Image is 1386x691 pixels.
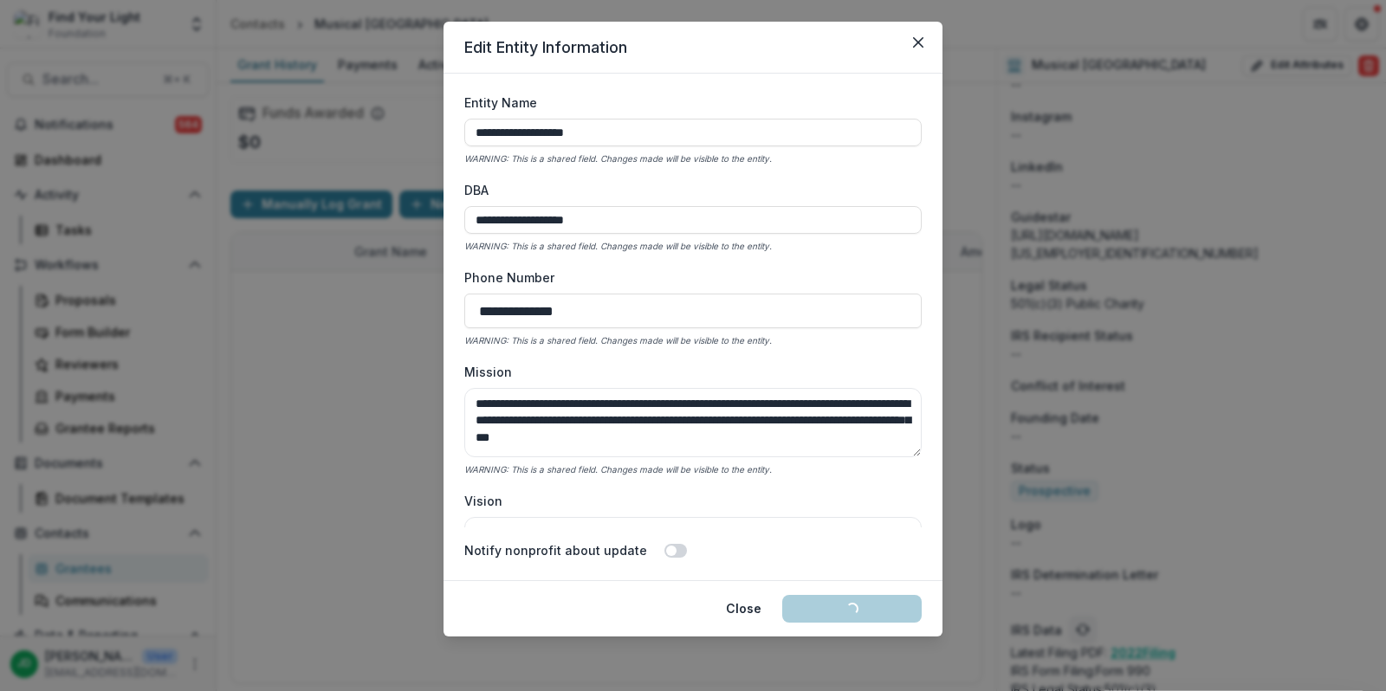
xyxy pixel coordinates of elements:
label: DBA [464,181,911,199]
i: WARNING: This is a shared field. Changes made will be visible to the entity. [464,153,772,164]
header: Edit Entity Information [444,22,942,74]
i: WARNING: This is a shared field. Changes made will be visible to the entity. [464,241,772,251]
label: Notify nonprofit about update [464,541,647,559]
label: Phone Number [464,268,911,287]
label: Vision [464,492,911,510]
i: WARNING: This is a shared field. Changes made will be visible to the entity. [464,335,772,345]
label: Entity Name [464,94,911,112]
button: Close [716,595,772,623]
i: WARNING: This is a shared field. Changes made will be visible to the entity. [464,464,772,475]
button: Close [904,29,932,56]
label: Mission [464,363,911,381]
